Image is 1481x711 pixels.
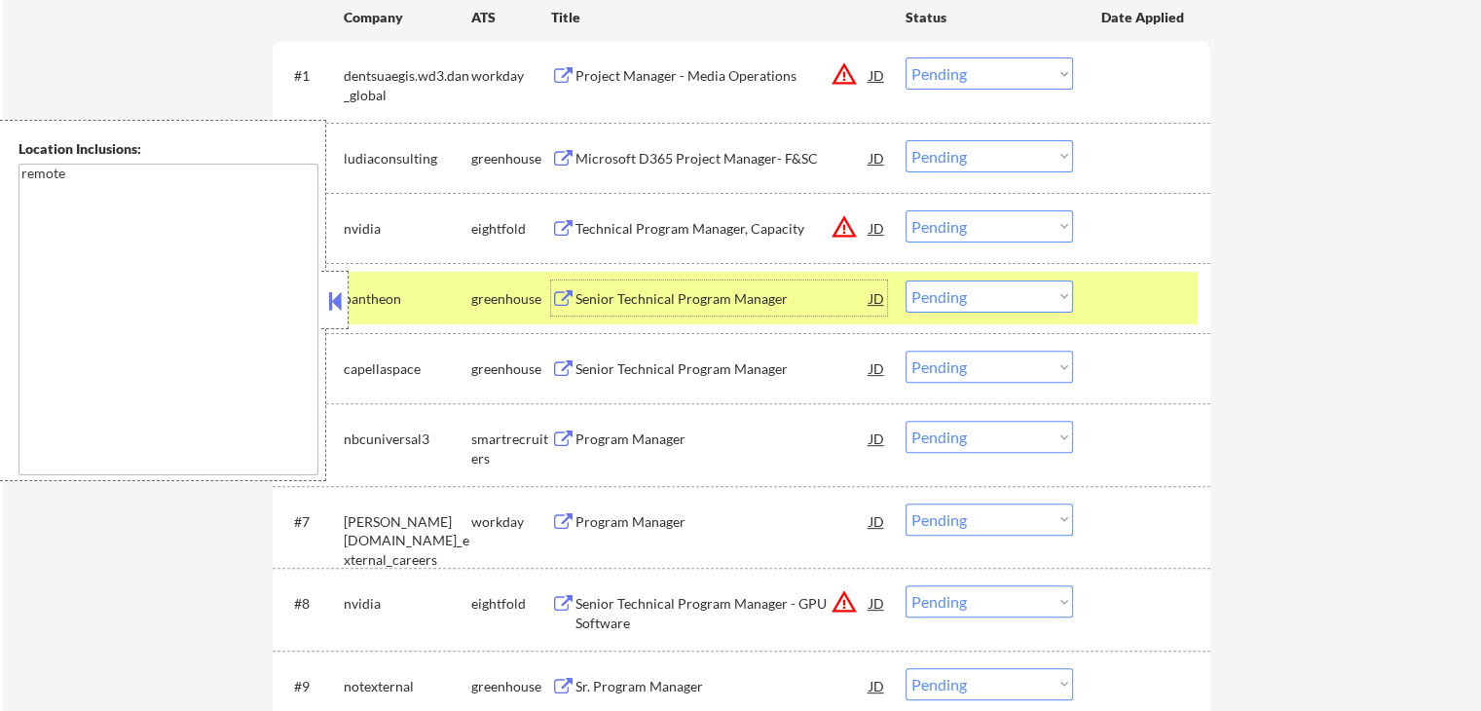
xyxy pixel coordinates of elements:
div: Technical Program Manager, Capacity [575,219,870,239]
div: JD [868,281,887,316]
div: JD [868,504,887,539]
div: #7 [294,512,328,532]
div: Sr. Program Manager [575,677,870,696]
div: Senior Technical Program Manager - GPU Software [575,594,870,632]
div: notexternal [344,677,471,696]
div: JD [868,668,887,703]
div: pantheon [344,289,471,309]
button: warning_amber [831,60,858,88]
div: JD [868,421,887,456]
div: workday [471,66,551,86]
div: JD [868,351,887,386]
div: nvidia [344,219,471,239]
div: capellaspace [344,359,471,379]
div: Senior Technical Program Manager [575,289,870,309]
div: nbcuniversal3 [344,430,471,449]
div: JD [868,210,887,245]
div: JD [868,57,887,93]
div: Date Applied [1101,8,1187,27]
div: nvidia [344,594,471,614]
div: greenhouse [471,677,551,696]
div: Company [344,8,471,27]
div: ATS [471,8,551,27]
div: #8 [294,594,328,614]
div: #1 [294,66,328,86]
div: greenhouse [471,359,551,379]
div: [PERSON_NAME][DOMAIN_NAME]_external_careers [344,512,471,570]
div: eightfold [471,219,551,239]
div: greenhouse [471,289,551,309]
button: warning_amber [831,588,858,616]
div: smartrecruiters [471,430,551,468]
div: JD [868,585,887,620]
div: Project Manager - Media Operations [575,66,870,86]
div: JD [868,140,887,175]
div: workday [471,512,551,532]
div: Program Manager [575,430,870,449]
div: #9 [294,677,328,696]
div: eightfold [471,594,551,614]
button: warning_amber [831,213,858,241]
div: Location Inclusions: [19,139,318,159]
div: Microsoft D365 Project Manager- F&SC [575,149,870,168]
div: Program Manager [575,512,870,532]
div: Senior Technical Program Manager [575,359,870,379]
div: greenhouse [471,149,551,168]
div: dentsuaegis.wd3.dan_global [344,66,471,104]
div: Title [551,8,887,27]
div: ludiaconsulting [344,149,471,168]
